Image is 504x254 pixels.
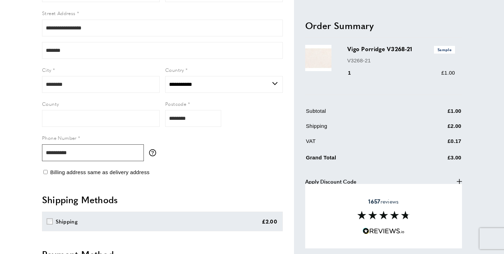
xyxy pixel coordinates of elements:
img: Vigo Porridge V3268-21 [305,45,331,71]
span: County [42,100,59,107]
span: Postcode [165,100,186,107]
span: Street Address [42,9,76,16]
input: Billing address same as delivery address [43,170,48,174]
span: Country [165,66,184,73]
button: More information [149,149,160,156]
span: reviews [368,198,399,205]
td: £0.17 [413,137,461,151]
span: Billing address same as delivery address [50,169,149,175]
span: £1.00 [441,70,455,76]
td: VAT [306,137,412,151]
td: £1.00 [413,107,461,121]
td: Shipping [306,122,412,136]
h2: Shipping Methods [42,193,283,206]
td: Subtotal [306,107,412,121]
h2: Order Summary [305,19,462,32]
span: City [42,66,51,73]
span: Apply Discount Code [305,177,356,185]
td: Grand Total [306,152,412,167]
td: £3.00 [413,152,461,167]
span: Phone Number [42,134,77,141]
strong: 1657 [368,197,380,205]
div: 1 [347,69,361,77]
div: £2.00 [262,217,278,226]
span: Sample [434,46,455,53]
div: Shipping [56,217,78,226]
h3: Vigo Porridge V3268-21 [347,45,455,53]
td: £2.00 [413,122,461,136]
p: V3268-21 [347,56,455,64]
img: Reviews section [357,211,410,219]
img: Reviews.io 5 stars [363,228,405,234]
